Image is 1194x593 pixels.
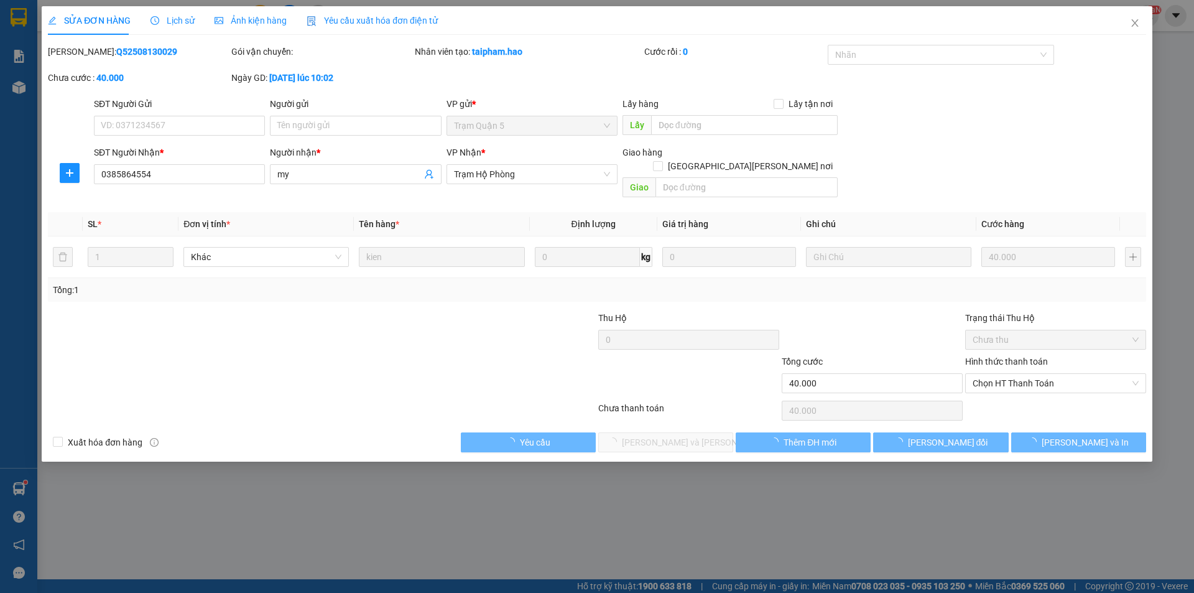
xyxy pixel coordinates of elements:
[48,71,229,85] div: Chưa cước :
[1118,6,1152,41] button: Close
[981,247,1115,267] input: 0
[48,16,57,25] span: edit
[1130,18,1140,28] span: close
[663,159,838,173] span: [GEOGRAPHIC_DATA][PERSON_NAME] nơi
[359,219,399,229] span: Tên hàng
[359,247,524,267] input: VD: Bàn, Ghế
[736,432,871,452] button: Thêm ĐH mới
[1125,247,1141,267] button: plus
[598,432,733,452] button: [PERSON_NAME] và [PERSON_NAME] hàng
[782,357,823,367] span: Tổng cước
[806,247,971,267] input: Ghi Chú
[572,219,616,229] span: Định lượng
[662,247,796,267] input: 0
[598,313,627,323] span: Thu Hộ
[424,169,434,179] span: user-add
[150,438,159,447] span: info-circle
[454,116,610,135] span: Trạm Quận 5
[1011,432,1146,452] button: [PERSON_NAME] và In
[506,437,520,446] span: loading
[683,47,688,57] b: 0
[415,45,642,58] div: Nhân viên tạo:
[215,16,223,25] span: picture
[454,165,610,184] span: Trạm Hộ Phòng
[53,283,461,297] div: Tổng: 1
[63,436,147,449] span: Xuất hóa đơn hàng
[16,16,78,78] img: logo.jpg
[597,401,780,423] div: Chưa thanh toán
[655,177,838,197] input: Dọc đường
[270,146,441,159] div: Người nhận
[894,437,908,446] span: loading
[269,73,333,83] b: [DATE] lúc 10:02
[622,99,659,109] span: Lấy hàng
[231,71,412,85] div: Ngày GD:
[60,168,79,178] span: plus
[270,97,441,111] div: Người gửi
[801,212,976,236] th: Ghi chú
[88,219,98,229] span: SL
[215,16,287,26] span: Ảnh kiện hàng
[150,16,159,25] span: clock-circle
[53,247,73,267] button: delete
[307,16,438,26] span: Yêu cầu xuất hóa đơn điện tử
[622,177,655,197] span: Giao
[472,47,522,57] b: taipham.hao
[1042,436,1129,449] span: [PERSON_NAME] và In
[48,45,229,58] div: [PERSON_NAME]:
[447,147,481,157] span: VP Nhận
[1028,437,1042,446] span: loading
[231,45,412,58] div: Gói vận chuyển:
[784,97,838,111] span: Lấy tận nơi
[150,16,195,26] span: Lịch sử
[784,436,836,449] span: Thêm ĐH mới
[48,16,131,26] span: SỬA ĐƠN HÀNG
[981,219,1024,229] span: Cước hàng
[116,47,177,57] b: Q52508130029
[644,45,825,58] div: Cước rồi :
[651,115,838,135] input: Dọc đường
[116,46,520,62] li: Hotline: 02839552959
[191,248,341,266] span: Khác
[908,436,988,449] span: [PERSON_NAME] đổi
[183,219,230,229] span: Đơn vị tính
[973,330,1139,349] span: Chưa thu
[622,115,651,135] span: Lấy
[520,436,550,449] span: Yêu cầu
[116,30,520,46] li: 26 Phó Cơ Điều, Phường 12
[94,146,265,159] div: SĐT Người Nhận
[973,374,1139,393] span: Chọn HT Thanh Toán
[94,97,265,111] div: SĐT Người Gửi
[461,432,596,452] button: Yêu cầu
[965,311,1146,325] div: Trạng thái Thu Hộ
[96,73,124,83] b: 40.000
[965,357,1048,367] label: Hình thức thanh toán
[16,90,178,111] b: GỬI : Trạm Hộ Phòng
[60,163,80,183] button: plus
[873,432,1008,452] button: [PERSON_NAME] đổi
[307,16,317,26] img: icon
[662,219,708,229] span: Giá trị hàng
[770,437,784,446] span: loading
[640,247,652,267] span: kg
[447,97,618,111] div: VP gửi
[622,147,662,157] span: Giao hàng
